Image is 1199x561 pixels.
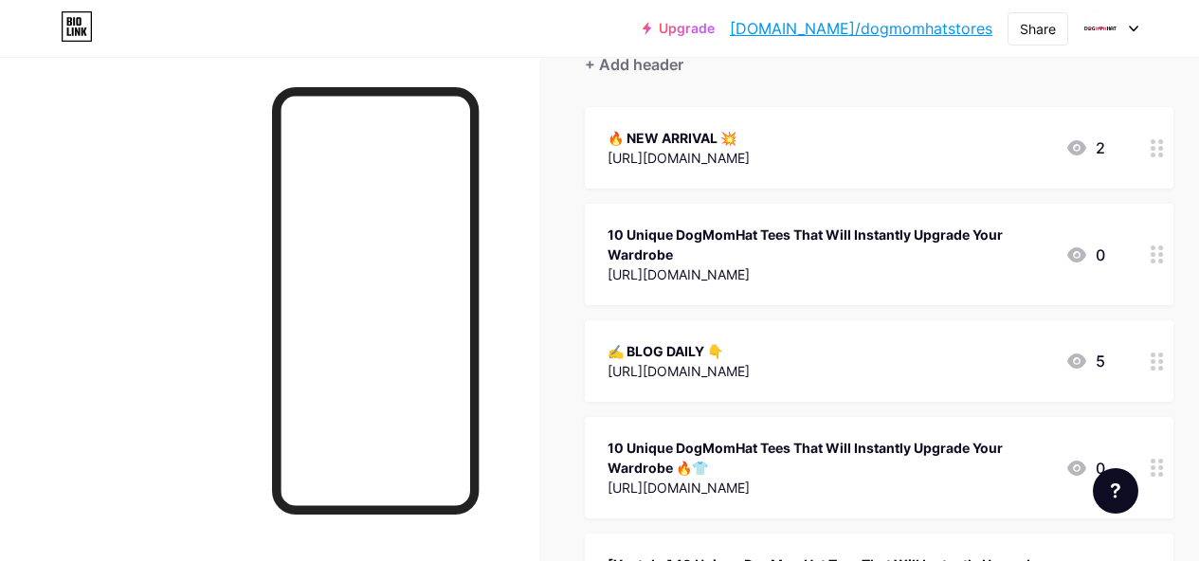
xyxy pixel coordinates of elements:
div: [URL][DOMAIN_NAME] [608,264,1050,284]
div: 0 [1065,457,1105,480]
div: 5 [1065,350,1105,372]
div: Share [1020,19,1056,39]
div: 🔥 NEW ARRIVAL 💥 [608,128,750,148]
a: Upgrade [643,21,715,36]
a: [DOMAIN_NAME]/dogmomhatstores [730,17,992,40]
div: 2 [1065,136,1105,159]
div: [URL][DOMAIN_NAME] [608,478,1050,498]
div: [URL][DOMAIN_NAME] [608,148,750,168]
div: 10 Unique DogMomHat Tees That Will Instantly Upgrade Your Wardrobe [608,225,1050,264]
div: 10 Unique DogMomHat Tees That Will Instantly Upgrade Your Wardrobe 🔥👕 [608,438,1050,478]
div: + Add header [585,53,683,76]
div: ✍ BLOG DAILY 👇 [608,341,750,361]
img: Dog Mom Hat [1082,10,1118,46]
div: [URL][DOMAIN_NAME] [608,361,750,381]
div: 0 [1065,244,1105,266]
